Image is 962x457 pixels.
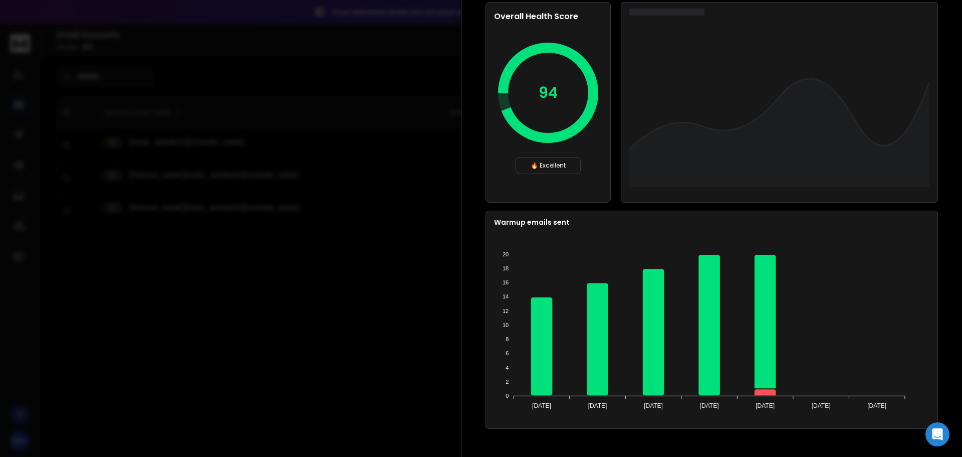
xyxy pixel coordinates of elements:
[506,379,509,385] tspan: 2
[812,402,831,409] tspan: [DATE]
[588,402,607,409] tspan: [DATE]
[516,157,581,174] div: 🔥 Excellent
[756,402,775,409] tspan: [DATE]
[539,84,558,102] p: 94
[506,350,509,356] tspan: 6
[503,308,509,314] tspan: 12
[494,11,602,23] h2: Overall Health Score
[503,251,509,257] tspan: 20
[867,402,886,409] tspan: [DATE]
[503,279,509,285] tspan: 16
[506,393,509,399] tspan: 0
[532,402,551,409] tspan: [DATE]
[506,365,509,371] tspan: 4
[503,293,509,299] tspan: 14
[506,336,509,342] tspan: 8
[494,217,929,227] p: Warmup emails sent
[644,402,663,409] tspan: [DATE]
[925,422,949,446] div: Open Intercom Messenger
[700,402,719,409] tspan: [DATE]
[503,322,509,328] tspan: 10
[503,265,509,271] tspan: 18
